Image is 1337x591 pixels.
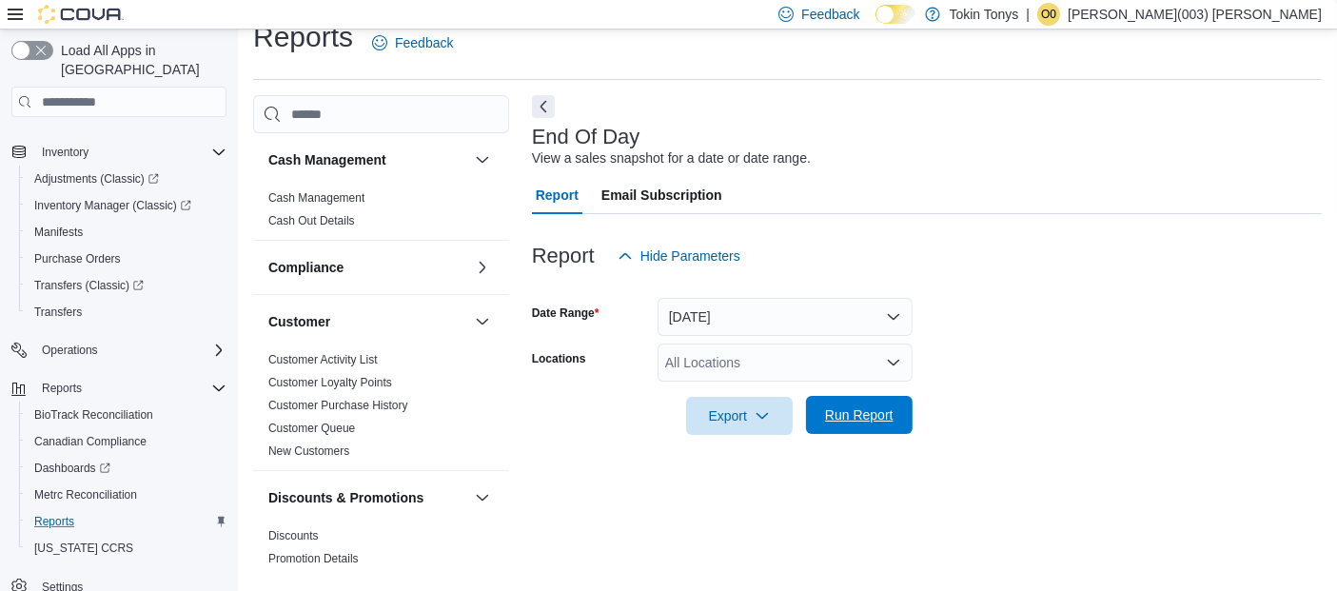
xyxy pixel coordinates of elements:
span: Purchase Orders [27,247,226,270]
span: Reports [27,510,226,533]
span: Reports [34,514,74,529]
span: Load All Apps in [GEOGRAPHIC_DATA] [53,41,226,79]
button: Customer [471,310,494,333]
h3: End Of Day [532,126,640,148]
a: Customer Queue [268,422,355,435]
span: Dark Mode [875,24,876,25]
span: Inventory [42,145,88,160]
span: Inventory Manager (Classic) [27,194,226,217]
label: Date Range [532,305,600,321]
a: Cash Management [268,191,364,205]
button: Run Report [806,396,913,434]
span: Discounts [268,528,319,543]
span: Report [536,176,579,214]
span: Feedback [801,5,859,24]
span: Hide Parameters [640,246,740,266]
a: Transfers [27,301,89,324]
button: Inventory [4,139,234,166]
button: Transfers [19,299,234,325]
span: Metrc Reconciliation [34,487,137,502]
h3: Customer [268,312,330,331]
span: Export [698,397,781,435]
p: Tokin Tonys [950,3,1019,26]
span: Dashboards [34,461,110,476]
span: Run Report [825,405,894,424]
span: Washington CCRS [27,537,226,560]
span: Promotion Details [268,551,359,566]
a: Customer Purchase History [268,399,408,412]
span: Manifests [27,221,226,244]
a: Customer Activity List [268,353,378,366]
span: [US_STATE] CCRS [34,541,133,556]
span: Customer Activity List [268,352,378,367]
a: Reports [27,510,82,533]
span: O0 [1041,3,1056,26]
button: [US_STATE] CCRS [19,535,234,561]
button: Operations [4,337,234,364]
span: Transfers [27,301,226,324]
span: Inventory Manager (Classic) [34,198,191,213]
span: Metrc Reconciliation [27,483,226,506]
span: BioTrack Reconciliation [34,407,153,423]
span: Purchase Orders [34,251,121,266]
span: Customer Loyalty Points [268,375,392,390]
div: Omar(003) Nunez [1037,3,1060,26]
span: Dashboards [27,457,226,480]
span: BioTrack Reconciliation [27,404,226,426]
h3: Compliance [268,258,344,277]
span: Feedback [395,33,453,52]
a: New Customers [268,444,349,458]
span: Email Subscription [601,176,722,214]
span: Adjustments (Classic) [27,167,226,190]
h3: Cash Management [268,150,386,169]
div: Cash Management [253,187,509,240]
a: [US_STATE] CCRS [27,537,141,560]
a: Transfers (Classic) [19,272,234,299]
span: Manifests [34,225,83,240]
button: Reports [4,375,234,402]
a: Purchase Orders [27,247,128,270]
span: Adjustments (Classic) [34,171,159,187]
a: Promotion Details [268,552,359,565]
button: Canadian Compliance [19,428,234,455]
a: Manifests [27,221,90,244]
button: Reports [19,508,234,535]
button: [DATE] [658,298,913,336]
button: Discounts & Promotions [471,486,494,509]
button: Purchase Orders [19,246,234,272]
span: Cash Out Details [268,213,355,228]
span: Transfers [34,305,82,320]
span: Canadian Compliance [34,434,147,449]
a: Feedback [364,24,461,62]
p: | [1027,3,1031,26]
button: Metrc Reconciliation [19,482,234,508]
a: Customer Loyalty Points [268,376,392,389]
button: Operations [34,339,106,362]
button: Next [532,95,555,118]
span: Transfers (Classic) [27,274,226,297]
button: Open list of options [886,355,901,370]
a: Adjustments (Classic) [19,166,234,192]
button: Compliance [268,258,467,277]
div: View a sales snapshot for a date or date range. [532,148,811,168]
span: Customer Purchase History [268,398,408,413]
button: Manifests [19,219,234,246]
a: Inventory Manager (Classic) [19,192,234,219]
a: Canadian Compliance [27,430,154,453]
span: Operations [42,343,98,358]
a: Inventory Manager (Classic) [27,194,199,217]
a: Transfers (Classic) [27,274,151,297]
a: Dashboards [27,457,118,480]
h1: Reports [253,18,353,56]
div: Customer [253,348,509,470]
span: Promotions [268,574,326,589]
button: Discounts & Promotions [268,488,467,507]
label: Locations [532,351,586,366]
a: BioTrack Reconciliation [27,404,161,426]
a: Adjustments (Classic) [27,167,167,190]
span: Cash Management [268,190,364,206]
span: Inventory [34,141,226,164]
span: Reports [34,377,226,400]
button: BioTrack Reconciliation [19,402,234,428]
a: Discounts [268,529,319,542]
